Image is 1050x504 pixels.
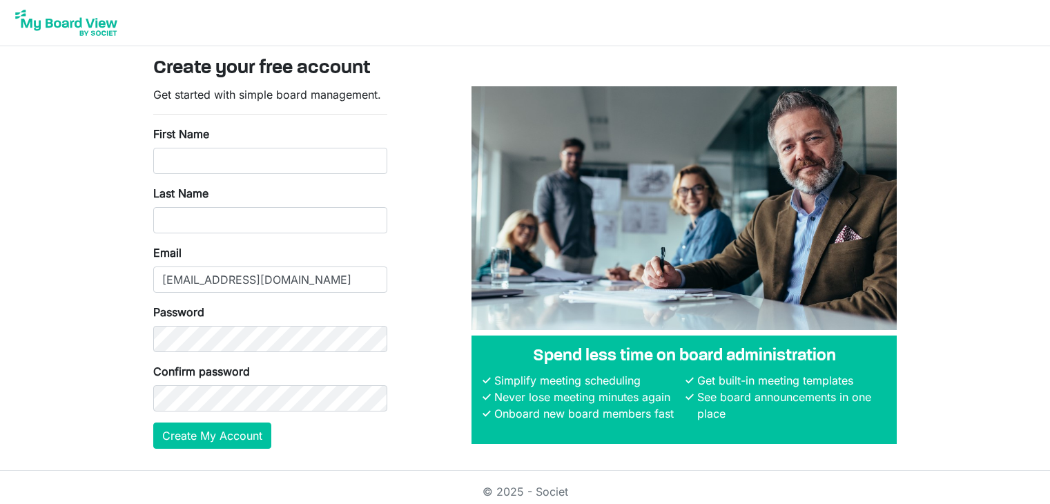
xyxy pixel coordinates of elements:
[491,372,683,389] li: Simplify meeting scheduling
[694,389,886,422] li: See board announcements in one place
[153,57,897,81] h3: Create your free account
[694,372,886,389] li: Get built-in meeting templates
[153,244,182,261] label: Email
[491,389,683,405] li: Never lose meeting minutes again
[153,185,208,202] label: Last Name
[153,363,250,380] label: Confirm password
[483,485,568,498] a: © 2025 - Societ
[153,304,204,320] label: Password
[471,86,897,330] img: A photograph of board members sitting at a table
[491,405,683,422] li: Onboard new board members fast
[153,126,209,142] label: First Name
[153,88,381,101] span: Get started with simple board management.
[483,347,886,367] h4: Spend less time on board administration
[11,6,121,40] img: My Board View Logo
[153,423,271,449] button: Create My Account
